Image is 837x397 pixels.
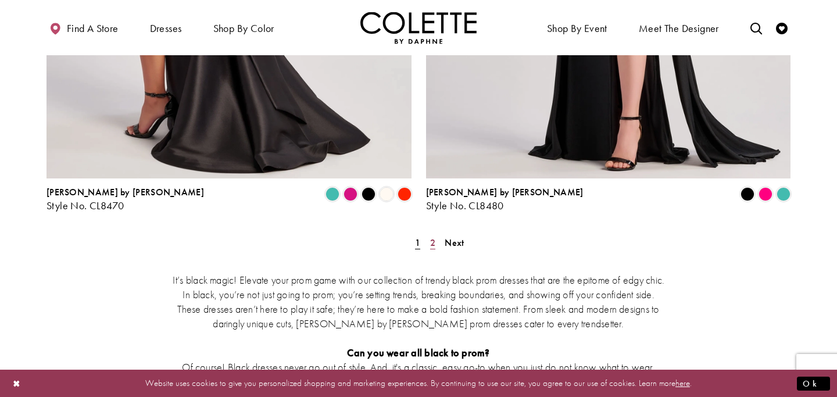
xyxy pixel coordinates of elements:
[441,234,467,251] a: Next Page
[67,23,119,34] span: Find a store
[675,377,690,389] a: here
[46,12,121,44] a: Find a store
[544,12,610,44] span: Shop By Event
[46,199,124,212] span: Style No. CL8470
[7,373,27,394] button: Close Dialog
[445,237,464,249] span: Next
[46,187,204,212] div: Colette by Daphne Style No. CL8470
[412,234,424,251] span: Current Page
[430,237,435,249] span: 2
[150,23,182,34] span: Dresses
[147,12,185,44] span: Dresses
[398,187,412,201] i: Scarlet
[747,12,765,44] a: Toggle search
[360,12,477,44] img: Colette by Daphne
[427,234,439,251] a: Page 2
[426,186,584,198] span: [PERSON_NAME] by [PERSON_NAME]
[171,273,666,331] p: It’s black magic! Elevate your prom game with our collection of trendy black prom dresses that ar...
[777,187,791,201] i: Turquoise
[210,12,277,44] span: Shop by color
[759,187,772,201] i: Hot Pink
[362,187,375,201] i: Black
[213,23,274,34] span: Shop by color
[325,187,339,201] i: Turquoise
[426,187,584,212] div: Colette by Daphne Style No. CL8480
[380,187,394,201] i: Diamond White
[360,12,477,44] a: Visit Home Page
[741,187,754,201] i: Black
[639,23,719,34] span: Meet the designer
[773,12,791,44] a: Check Wishlist
[84,375,753,391] p: Website uses cookies to give you personalized shopping and marketing experiences. By continuing t...
[344,187,357,201] i: Fuchsia
[636,12,722,44] a: Meet the designer
[415,237,420,249] span: 1
[46,186,204,198] span: [PERSON_NAME] by [PERSON_NAME]
[797,376,830,391] button: Submit Dialog
[547,23,607,34] span: Shop By Event
[426,199,504,212] span: Style No. CL8480
[347,346,489,359] strong: Can you wear all black to prom?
